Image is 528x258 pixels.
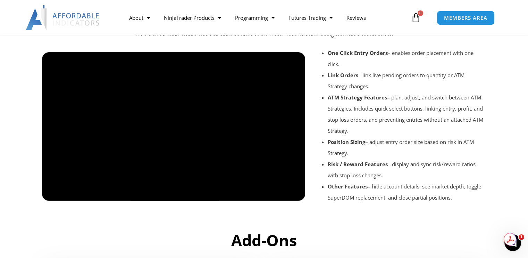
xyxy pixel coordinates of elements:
[328,138,365,145] strong: Position Sizing
[328,72,358,79] strong: Link Orders
[122,10,409,26] nav: Menu
[70,40,76,46] img: tab_keywords_by_traffic_grey.svg
[328,159,485,181] li: – display and sync risk/reward ratios with stop loss changes.
[11,18,17,24] img: website_grey.svg
[18,18,76,24] div: Domain: [DOMAIN_NAME]
[328,136,485,159] li: – adjust entry order size based on risk in ATM Strategy.
[328,94,387,101] strong: ATM Strategy Features
[19,11,34,17] div: v 4.0.25
[328,161,388,168] strong: Risk / Reward Features
[340,10,373,26] a: Reviews
[328,183,368,190] strong: Other Features
[282,10,340,26] a: Futures Trading
[328,47,485,70] li: – enables order placement with one click.
[78,41,115,46] div: Keywords by Traffic
[444,15,487,21] span: MEMBERS AREA
[328,92,485,136] li: – plan, adjust, and switch between ATM Strategies. Includes quick select buttons, linking entry, ...
[328,49,388,56] strong: One Click Entry Orders
[157,10,228,26] a: NinjaTrader Products
[28,41,62,46] div: Domain Overview
[11,11,17,17] img: logo_orange.svg
[42,230,486,251] h2: Add-Ons
[228,10,282,26] a: Programming
[42,52,305,201] iframe: NinjaTrader ATM Strategy - With Position Sizing & Risk Reward
[26,5,100,30] img: LogoAI | Affordable Indicators – NinjaTrader
[328,70,485,92] li: – link live pending orders to quantity or ATM Strategy changes.
[401,8,431,28] a: 0
[418,10,423,16] span: 0
[122,10,157,26] a: About
[437,11,495,25] a: MEMBERS AREA
[328,181,485,203] li: – hide account details, see market depth, toggle SuperDOM replacement, and close partial positions.
[20,40,26,46] img: tab_domain_overview_orange.svg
